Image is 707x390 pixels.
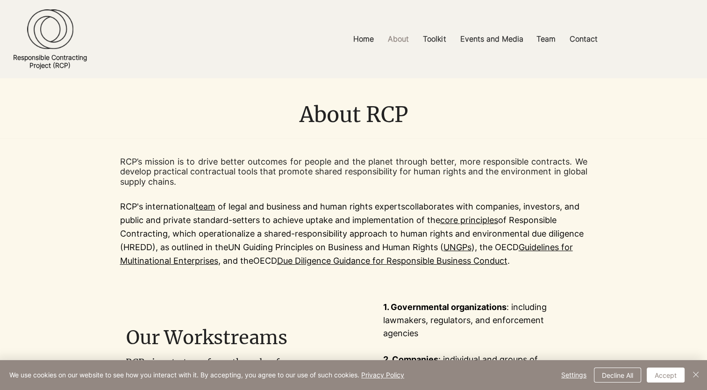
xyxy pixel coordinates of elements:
[383,353,581,379] p: : individual and groups of companies, as well as consultancies
[120,242,573,266] a: Guidelines for Multinational Enterprises
[195,202,215,211] a: team
[453,29,529,50] a: Events and Media
[381,29,416,50] a: About
[346,29,381,50] a: Home
[416,29,453,50] a: Toolkit
[647,368,685,383] button: Accept
[361,371,404,379] a: Privacy Policy
[531,29,560,50] p: Team
[383,29,414,50] p: About
[594,368,641,383] button: Decline All
[383,301,581,340] p: : including lawmakers, regulators, and enforcement agencies
[228,242,443,252] a: UN Guiding Principles on Business and Human Rights (
[126,326,287,349] span: Our Workstreams
[13,53,87,69] a: Responsible ContractingProject (RCP)
[564,29,602,50] p: Contact
[471,242,475,252] a: )
[529,29,562,50] a: Team
[253,256,277,266] a: OECD
[455,29,528,50] p: Events and Media
[418,29,450,50] p: Toolkit
[443,242,471,252] a: UNGPs
[690,369,701,380] img: Close
[690,368,701,383] button: Close
[244,29,707,50] nav: Site
[277,256,507,266] a: Due Diligence Guidance for Responsible Business Conduct
[561,368,586,382] span: Settings
[349,29,378,50] p: Home
[120,157,587,187] p: RCP’s mission is to drive better outcomes for people and the planet through better, more responsi...
[440,215,498,225] a: core principles
[562,29,604,50] a: Contact
[9,371,404,379] span: We use cookies on our website to see how you interact with it. By accepting, you agree to our use...
[156,100,551,130] h1: About RCP
[120,200,587,267] p: RCP's international collaborates with companies, investors, and public and private standard-sette...
[383,354,438,364] span: 2. Companies
[218,202,405,211] a: of legal and business and human rights experts
[383,302,507,312] span: 1. Governmental organizations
